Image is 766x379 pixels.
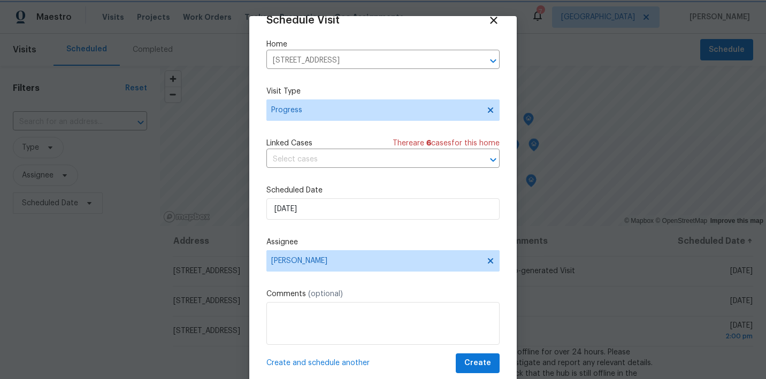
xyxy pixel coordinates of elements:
span: Create [464,357,491,370]
label: Home [266,39,500,50]
button: Create [456,353,500,373]
span: Progress [271,105,479,115]
span: [PERSON_NAME] [271,257,481,265]
button: Open [486,53,501,68]
input: Select cases [266,151,470,168]
label: Comments [266,289,500,299]
input: M/D/YYYY [266,198,500,220]
span: 6 [426,140,431,147]
input: Enter in an address [266,52,470,69]
button: Open [486,152,501,167]
label: Scheduled Date [266,185,500,196]
label: Visit Type [266,86,500,97]
span: There are case s for this home [393,138,500,149]
span: Close [488,14,500,26]
span: (optional) [308,290,343,298]
span: Create and schedule another [266,358,370,368]
label: Assignee [266,237,500,247]
span: Linked Cases [266,138,312,149]
span: Schedule Visit [266,15,340,26]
